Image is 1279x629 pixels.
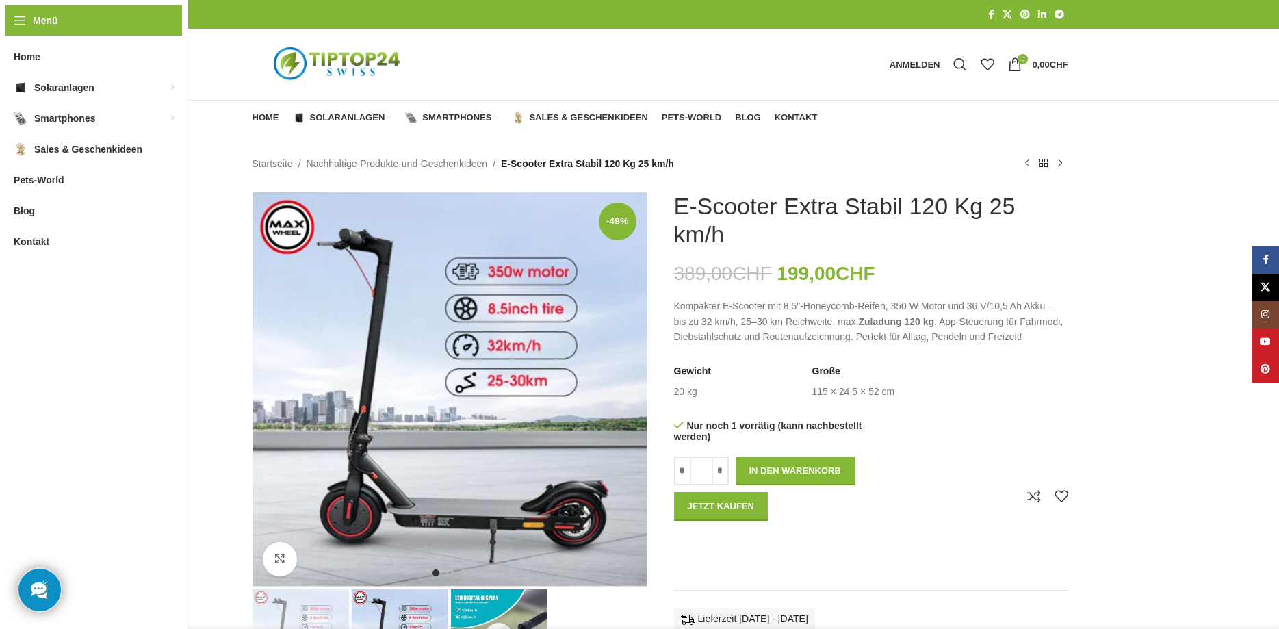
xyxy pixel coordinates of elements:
[674,298,1068,344] p: Kompakter E-Scooter mit 8,5″-Honeycomb-Reifen, 350 W Motor und 36 V/10,5 Ah Akku – bis zu 32 km/h...
[1032,60,1068,70] bdi: 0,00
[14,142,27,156] img: Sales & Geschenkideen
[253,192,647,587] img: E-Roller-25 km/h
[984,5,998,24] a: Facebook Social Link
[446,569,453,576] li: Go to slide 2
[674,365,711,378] span: Gewicht
[460,569,467,576] li: Go to slide 3
[310,112,385,123] span: Solaranlagen
[998,5,1016,24] a: X Social Link
[512,104,647,131] a: Sales & Geschenkideen
[1252,356,1279,383] a: Pinterest Social Link
[422,112,491,123] span: Smartphones
[253,104,279,131] a: Home
[512,112,524,124] img: Sales & Geschenkideen
[1252,329,1279,356] a: YouTube Social Link
[674,420,864,444] p: Nur noch 1 vorrätig (kann nachbestellt werden)
[1252,274,1279,301] a: X Social Link
[735,104,761,131] a: Blog
[405,104,498,131] a: Smartphones
[812,365,840,378] span: Größe
[253,112,279,123] span: Home
[662,104,721,131] a: Pets-World
[775,104,818,131] a: Kontakt
[293,112,305,124] img: Solaranlagen
[253,156,674,171] nav: Breadcrumb
[1252,246,1279,274] a: Facebook Social Link
[691,457,712,485] input: Produktmenge
[253,58,424,69] a: Logo der Website
[14,198,35,223] span: Blog
[732,263,772,284] span: CHF
[14,168,64,192] span: Pets-World
[1018,54,1028,64] span: 0
[777,263,875,284] bdi: 199,00
[890,60,940,69] span: Anmelden
[1252,301,1279,329] a: Instagram Social Link
[251,192,648,587] div: 1 / 3
[775,112,818,123] span: Kontakt
[674,365,1068,398] table: Produktdetails
[674,192,1068,248] h1: E-Scooter Extra Stabil 120 Kg 25 km/h
[736,457,855,485] button: In den Warenkorb
[253,156,293,171] a: Startseite
[33,13,58,28] span: Menü
[974,51,1001,78] div: Meine Wunschliste
[662,112,721,123] span: Pets-World
[1034,5,1050,24] a: LinkedIn Social Link
[34,137,142,162] span: Sales & Geschenkideen
[246,104,825,131] div: Hauptnavigation
[674,385,697,399] td: 20 kg
[883,51,947,78] a: Anmelden
[1052,155,1068,172] a: Nächstes Produkt
[432,569,439,576] li: Go to slide 1
[1016,5,1034,24] a: Pinterest Social Link
[812,385,895,399] td: 115 × 24,5 × 52 cm
[34,75,94,100] span: Solaranlagen
[599,203,636,240] span: -49%
[293,104,392,131] a: Solaranlagen
[307,156,488,171] a: Nachhaltige-Produkte-und-Geschenkideen
[946,51,974,78] a: Suche
[674,492,768,521] button: Jetzt kaufen
[405,112,417,124] img: Smartphones
[501,156,674,171] span: E-Scooter Extra Stabil 120 Kg 25 km/h
[674,263,772,284] bdi: 389,00
[735,112,761,123] span: Blog
[34,106,95,131] span: Smartphones
[14,44,40,69] span: Home
[836,263,875,284] span: CHF
[1019,155,1035,172] a: Vorheriges Produkt
[1001,51,1074,78] a: 0 0,00CHF
[14,81,27,94] img: Solaranlagen
[1050,60,1068,70] span: CHF
[529,112,647,123] span: Sales & Geschenkideen
[671,528,867,566] iframe: Sicherer Rahmen für schnelle Bezahlvorgänge
[14,229,49,254] span: Kontakt
[1050,5,1068,24] a: Telegram Social Link
[14,112,27,125] img: Smartphones
[859,316,934,327] strong: Zuladung 120 kg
